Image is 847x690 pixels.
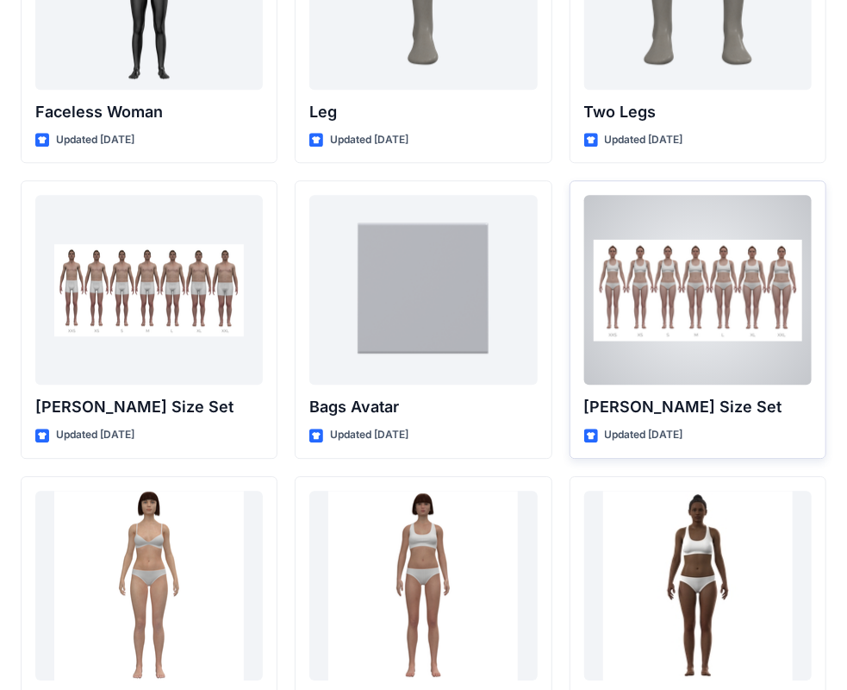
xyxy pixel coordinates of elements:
[56,131,134,149] p: Updated [DATE]
[35,195,263,385] a: Oliver Size Set
[330,131,408,149] p: Updated [DATE]
[35,395,263,419] p: [PERSON_NAME] Size Set
[584,100,812,124] p: Two Legs
[605,426,683,444] p: Updated [DATE]
[309,491,537,681] a: Emma
[309,395,537,419] p: Bags Avatar
[309,100,537,124] p: Leg
[35,100,263,124] p: Faceless Woman
[35,491,263,681] a: Bella
[330,426,408,444] p: Updated [DATE]
[309,195,537,385] a: Bags Avatar
[584,395,812,419] p: [PERSON_NAME] Size Set
[605,131,683,149] p: Updated [DATE]
[584,491,812,681] a: Gabrielle
[584,195,812,385] a: Olivia Size Set
[56,426,134,444] p: Updated [DATE]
